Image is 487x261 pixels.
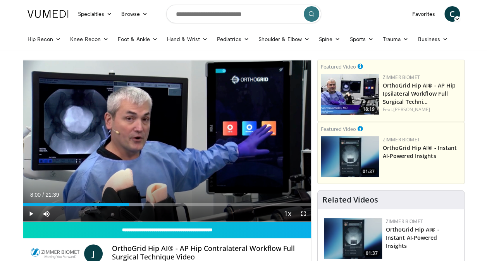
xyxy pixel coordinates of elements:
a: Hip Recon [23,31,66,47]
a: 01:37 [321,136,379,177]
span: 01:37 [360,168,377,175]
button: Playback Rate [280,206,296,222]
a: Hand & Wrist [162,31,212,47]
a: [PERSON_NAME] [393,106,430,113]
span: 01:37 [363,250,380,257]
input: Search topics, interventions [166,5,321,23]
button: Fullscreen [296,206,311,222]
a: Browse [117,6,152,22]
a: OrthoGrid Hip AI® - Instant AI-Powered Insights [386,226,439,249]
a: Sports [345,31,378,47]
div: Feat. [383,106,461,113]
span: 8:00 [30,192,41,198]
a: Foot & Ankle [113,31,162,47]
span: 21:39 [45,192,59,198]
span: / [43,192,44,198]
video-js: Video Player [23,60,311,222]
a: 18:19 [321,74,379,115]
a: Zimmer Biomet [386,218,423,225]
img: 503c3a3d-ad76-4115-a5ba-16c0230cde33.150x105_q85_crop-smart_upscale.jpg [321,74,379,115]
span: 18:19 [360,106,377,113]
a: 01:37 [324,218,382,259]
div: Progress Bar [23,203,311,206]
a: OrthoGrid Hip AI® - AP Hip Ipsilateral Workflow Full Surgical Techni… [383,82,456,105]
small: Featured Video [321,63,356,70]
a: Pediatrics [212,31,254,47]
h4: OrthoGrid Hip AI® - AP Hip Contralateral Workflow Full Surgical Technique Video [112,244,305,261]
a: Spine [314,31,345,47]
a: Trauma [378,31,413,47]
a: C [444,6,460,22]
a: OrthoGrid Hip AI® - Instant AI-Powered Insights [383,144,457,160]
img: VuMedi Logo [28,10,69,18]
button: Play [23,206,39,222]
a: Knee Recon [65,31,113,47]
small: Featured Video [321,125,356,132]
a: Zimmer Biomet [383,136,420,143]
a: Business [413,31,453,47]
img: 51d03d7b-a4ba-45b7-9f92-2bfbd1feacc3.150x105_q85_crop-smart_upscale.jpg [324,218,382,259]
img: 51d03d7b-a4ba-45b7-9f92-2bfbd1feacc3.150x105_q85_crop-smart_upscale.jpg [321,136,379,177]
a: Favorites [408,6,440,22]
h4: Related Videos [322,195,378,204]
a: Specialties [73,6,117,22]
button: Mute [39,206,54,222]
a: Zimmer Biomet [383,74,420,81]
a: Shoulder & Elbow [254,31,314,47]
